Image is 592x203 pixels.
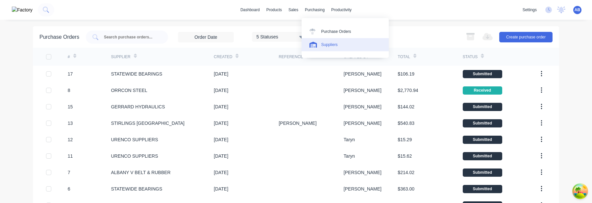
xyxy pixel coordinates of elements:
div: $15.62 [398,153,412,160]
div: 12 [68,136,73,143]
div: STATEWIDE BEARINGS [111,71,162,78]
div: Taryn [344,136,355,143]
a: dashboard [237,5,263,15]
div: productivity [328,5,355,15]
div: Purchase Orders [321,29,351,34]
div: 15 [68,103,73,110]
div: Submitted [463,152,502,160]
div: Submitted [463,185,502,193]
input: Search purchase orders... [103,34,156,40]
div: Submitted [463,70,502,78]
div: 11 [68,153,73,160]
div: Total [398,54,410,60]
a: Suppliers [302,38,389,51]
div: [PERSON_NAME] [344,120,382,127]
div: [DATE] [214,153,228,160]
div: $144.02 [398,103,414,110]
div: [PERSON_NAME] [344,103,382,110]
input: Order Date [178,32,234,42]
div: Received [463,86,502,95]
div: Status [463,54,478,60]
div: [PERSON_NAME] [344,169,382,176]
div: Submitted [463,103,502,111]
div: [PERSON_NAME] [279,120,316,127]
div: Taryn [344,153,355,160]
div: 17 [68,71,73,78]
a: Purchase Orders [302,25,389,38]
div: [DATE] [214,186,228,192]
div: STATEWIDE BEARINGS [111,186,162,192]
div: $15.29 [398,136,412,143]
div: [DATE] [214,169,228,176]
div: 6 [68,186,70,192]
div: Submitted [463,136,502,144]
div: [DATE] [214,71,228,78]
div: GERRARD HYDRAULICS [111,103,165,110]
div: Purchase Orders [39,33,79,41]
div: Submitted [463,119,502,127]
div: $214.02 [398,169,414,176]
div: Reference [279,54,303,60]
div: 8 [68,87,70,94]
div: URENCO SUPPLIERS [111,136,158,143]
div: [DATE] [214,136,228,143]
div: Submitted [463,169,502,177]
div: [DATE] [214,103,228,110]
div: [PERSON_NAME] [344,186,382,192]
div: 5 Statuses [257,33,304,40]
div: # [68,54,70,60]
div: settings [519,5,540,15]
div: Supplier [111,54,130,60]
div: $2,770.94 [398,87,418,94]
div: URENCO SUPPLIERS [111,153,158,160]
span: AB [575,7,580,13]
div: $363.00 [398,186,414,192]
div: products [263,5,285,15]
div: ALBANY V BELT & RUBBER [111,169,170,176]
img: Factory [12,7,33,13]
button: Open Tanstack query devtools [574,185,587,198]
div: [PERSON_NAME] [344,71,382,78]
div: $106.19 [398,71,414,78]
div: [DATE] [214,87,228,94]
div: ORRCON STEEL [111,87,147,94]
div: STIRLINGS [GEOGRAPHIC_DATA] [111,120,185,127]
div: 7 [68,169,70,176]
div: purchasing [302,5,328,15]
div: 13 [68,120,73,127]
div: [DATE] [214,120,228,127]
div: sales [285,5,302,15]
button: Create purchase order [499,32,553,42]
div: [PERSON_NAME] [344,87,382,94]
div: $540.83 [398,120,414,127]
div: Suppliers [321,42,338,48]
div: Created [214,54,232,60]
